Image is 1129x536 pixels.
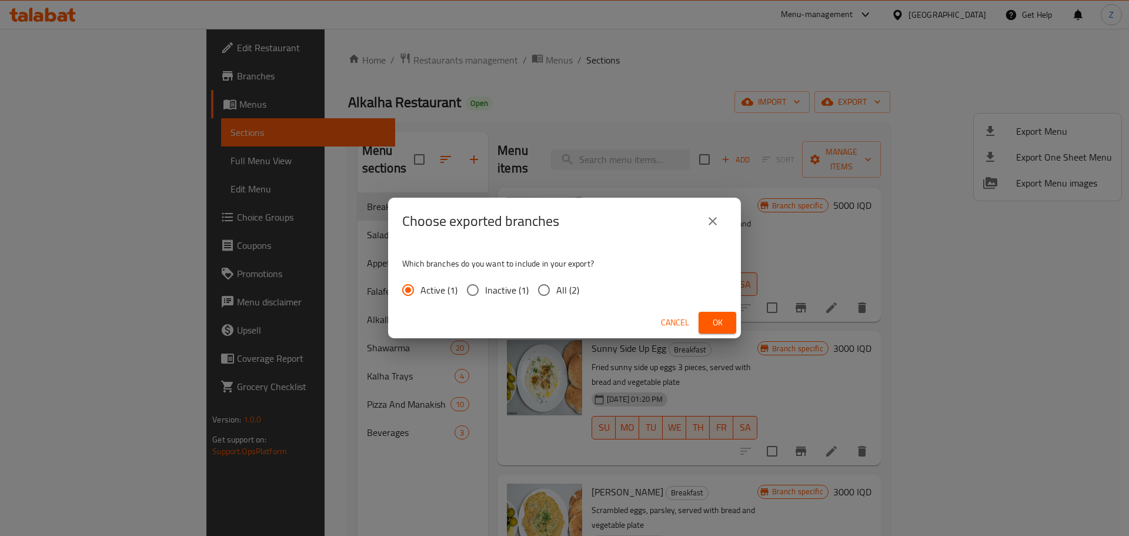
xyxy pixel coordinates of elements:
[556,283,579,297] span: All (2)
[402,258,727,269] p: Which branches do you want to include in your export?
[699,312,736,334] button: Ok
[420,283,457,297] span: Active (1)
[485,283,529,297] span: Inactive (1)
[661,315,689,330] span: Cancel
[656,312,694,334] button: Cancel
[699,207,727,235] button: close
[708,315,727,330] span: Ok
[402,212,559,231] h2: Choose exported branches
